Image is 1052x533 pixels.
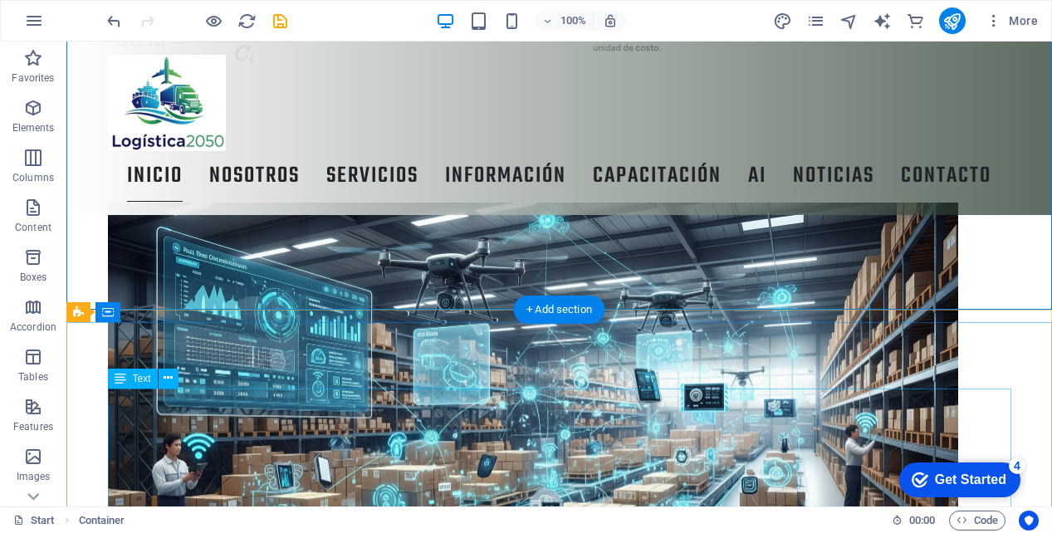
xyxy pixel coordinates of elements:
[271,12,290,31] i: Save (Ctrl+S)
[237,11,257,31] button: reload
[270,11,290,31] button: save
[892,511,936,531] h6: Session time
[873,12,892,31] i: AI Writer
[12,71,54,85] p: Favorites
[839,11,859,31] button: navigator
[12,121,55,134] p: Elements
[20,271,47,284] p: Boxes
[909,511,935,531] span: 00 00
[535,11,594,31] button: 100%
[123,3,139,20] div: 4
[957,511,998,531] span: Code
[49,18,120,33] div: Get Started
[906,11,926,31] button: commerce
[979,7,1045,34] button: More
[79,511,125,531] span: Click to select. Double-click to edit
[133,374,151,384] span: Text
[773,11,793,31] button: design
[603,13,618,28] i: On resize automatically adjust zoom level to fit chosen device.
[13,420,53,433] p: Features
[79,511,125,531] nav: breadcrumb
[513,296,605,324] div: + Add section
[949,511,1006,531] button: Code
[921,514,923,526] span: :
[1019,511,1039,531] button: Usercentrics
[203,11,223,31] button: Click here to leave preview mode and continue editing
[873,11,893,31] button: text_generator
[18,370,48,384] p: Tables
[104,11,124,31] button: undo
[10,320,56,334] p: Accordion
[17,470,51,483] p: Images
[560,11,586,31] h6: 100%
[13,511,55,531] a: Click to cancel selection. Double-click to open Pages
[942,12,961,31] i: Publish
[906,12,925,31] i: Commerce
[939,7,966,34] button: publish
[986,12,1038,29] span: More
[806,11,826,31] button: pages
[12,171,54,184] p: Columns
[13,8,135,43] div: Get Started 4 items remaining, 20% complete
[806,12,825,31] i: Pages (Ctrl+Alt+S)
[237,12,257,31] i: Reload page
[15,221,51,234] p: Content
[105,12,124,31] i: Undo: Change image (Ctrl+Z)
